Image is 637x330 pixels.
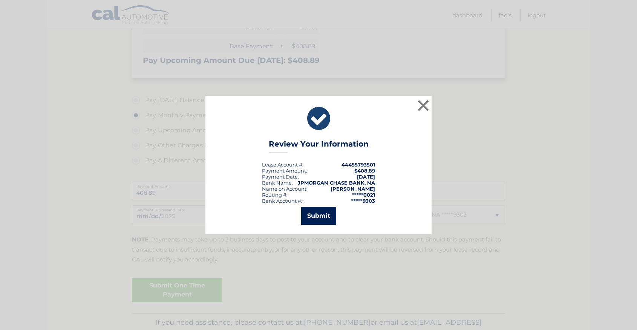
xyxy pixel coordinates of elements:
[357,174,375,180] span: [DATE]
[354,168,375,174] span: $408.89
[269,139,369,153] h3: Review Your Information
[262,186,308,192] div: Name on Account:
[262,168,307,174] div: Payment Amount:
[262,180,293,186] div: Bank Name:
[301,207,336,225] button: Submit
[341,162,375,168] strong: 44455793501
[331,186,375,192] strong: [PERSON_NAME]
[262,174,299,180] div: :
[416,98,431,113] button: ×
[262,174,298,180] span: Payment Date
[298,180,375,186] strong: JPMORGAN CHASE BANK, NA
[262,198,302,204] div: Bank Account #:
[262,192,288,198] div: Routing #:
[262,162,303,168] div: Lease Account #:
